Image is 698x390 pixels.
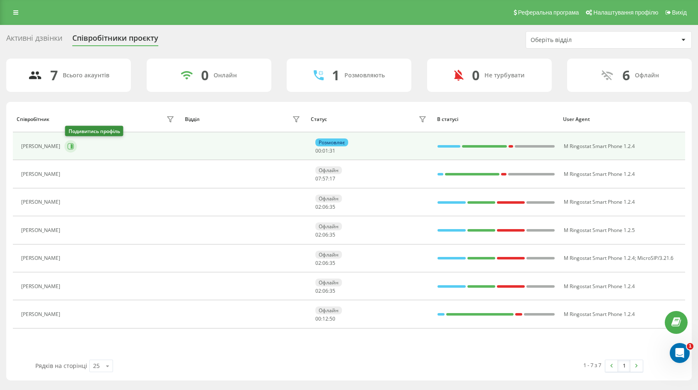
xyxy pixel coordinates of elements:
[315,287,321,294] span: 02
[311,116,327,122] div: Статус
[21,199,62,205] div: [PERSON_NAME]
[472,67,479,83] div: 0
[315,147,321,154] span: 00
[618,360,630,372] a: 1
[315,288,335,294] div: : :
[315,232,335,238] div: : :
[564,170,635,178] span: M Ringostat Smart Phone 1.2.4
[322,315,328,322] span: 12
[322,175,328,182] span: 57
[622,67,630,83] div: 6
[185,116,199,122] div: Відділ
[329,175,335,182] span: 17
[315,259,321,267] span: 02
[531,37,630,44] div: Оберіть відділ
[21,255,62,261] div: [PERSON_NAME]
[563,116,681,122] div: User Agent
[329,147,335,154] span: 31
[65,126,123,136] div: Подивитись профіль
[315,279,342,286] div: Офлайн
[315,176,335,182] div: : :
[322,259,328,267] span: 06
[315,251,342,259] div: Офлайн
[329,203,335,210] span: 35
[201,67,209,83] div: 0
[315,175,321,182] span: 07
[21,227,62,233] div: [PERSON_NAME]
[332,67,339,83] div: 1
[21,171,62,177] div: [PERSON_NAME]
[518,9,579,16] span: Реферальна програма
[583,361,601,369] div: 1 - 7 з 7
[315,148,335,154] div: : :
[564,198,635,205] span: M Ringostat Smart Phone 1.2.4
[21,311,62,317] div: [PERSON_NAME]
[315,203,321,210] span: 02
[687,343,693,350] span: 1
[315,222,342,230] div: Офлайн
[437,116,555,122] div: В статусі
[315,316,335,322] div: : :
[635,72,659,79] div: Офлайн
[93,362,100,370] div: 25
[214,72,237,79] div: Онлайн
[564,283,635,290] span: M Ringostat Smart Phone 1.2.4
[17,116,49,122] div: Співробітник
[72,34,158,47] div: Співробітники проєкту
[329,315,335,322] span: 50
[21,284,62,289] div: [PERSON_NAME]
[637,254,673,262] span: MicroSIP/3.21.6
[322,287,328,294] span: 06
[344,72,385,79] div: Розмовляють
[63,72,109,79] div: Всього акаунтів
[21,143,62,149] div: [PERSON_NAME]
[50,67,58,83] div: 7
[315,166,342,174] div: Офлайн
[564,227,635,234] span: M Ringostat Smart Phone 1.2.5
[315,138,348,146] div: Розмовляє
[329,231,335,238] span: 35
[322,231,328,238] span: 06
[35,362,87,370] span: Рядків на сторінці
[315,204,335,210] div: : :
[315,315,321,322] span: 00
[6,34,62,47] div: Активні дзвінки
[564,254,635,262] span: M Ringostat Smart Phone 1.2.4
[672,9,687,16] span: Вихід
[564,311,635,318] span: M Ringostat Smart Phone 1.2.4
[315,195,342,202] div: Офлайн
[593,9,658,16] span: Налаштування профілю
[329,259,335,267] span: 35
[315,260,335,266] div: : :
[315,306,342,314] div: Офлайн
[329,287,335,294] span: 35
[670,343,690,363] iframe: Intercom live chat
[322,147,328,154] span: 01
[564,143,635,150] span: M Ringostat Smart Phone 1.2.4
[315,231,321,238] span: 02
[484,72,525,79] div: Не турбувати
[322,203,328,210] span: 06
